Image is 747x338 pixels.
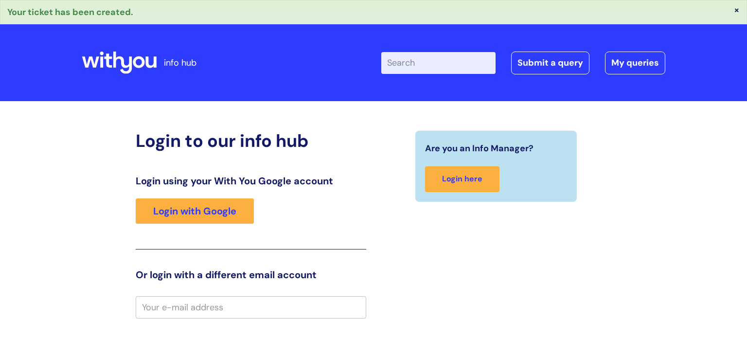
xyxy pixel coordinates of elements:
h3: Login using your With You Google account [136,175,366,187]
p: info hub [164,55,196,71]
input: Search [381,52,496,73]
button: × [734,5,740,14]
a: Login with Google [136,198,254,224]
h2: Login to our info hub [136,130,366,151]
span: Are you an Info Manager? [425,141,534,156]
a: Submit a query [511,52,589,74]
a: My queries [605,52,665,74]
input: Your e-mail address [136,296,366,319]
a: Login here [425,166,499,192]
h3: Or login with a different email account [136,269,366,281]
